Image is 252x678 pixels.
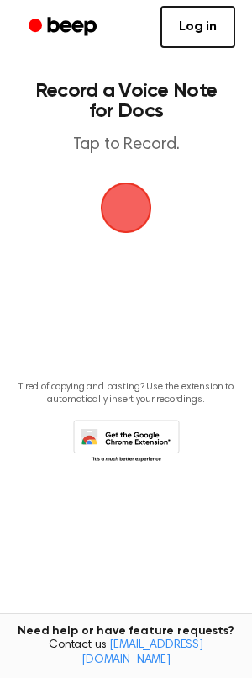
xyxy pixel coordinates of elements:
[10,638,242,668] span: Contact us
[17,11,112,44] a: Beep
[160,6,235,48] a: Log in
[81,639,203,666] a: [EMAIL_ADDRESS][DOMAIN_NAME]
[101,183,151,233] img: Beep Logo
[30,135,222,156] p: Tap to Record.
[30,81,222,121] h1: Record a Voice Note for Docs
[13,381,239,406] p: Tired of copying and pasting? Use the extension to automatically insert your recordings.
